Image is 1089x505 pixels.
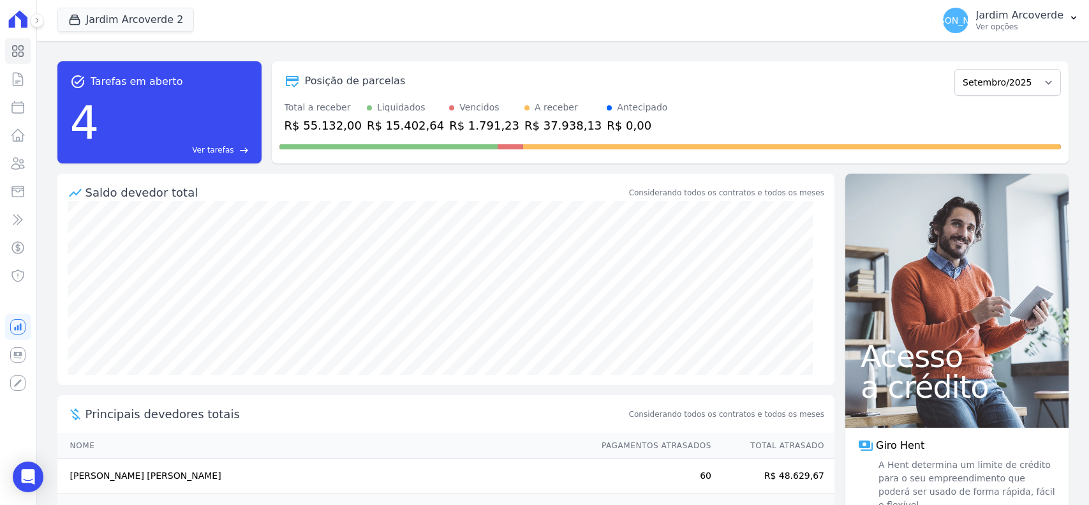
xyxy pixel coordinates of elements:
span: east [239,146,249,155]
span: task_alt [70,74,85,89]
span: Ver tarefas [192,144,233,156]
span: Tarefas em aberto [91,74,183,89]
td: [PERSON_NAME] [PERSON_NAME] [57,459,589,494]
div: R$ 37.938,13 [524,117,602,134]
th: Pagamentos Atrasados [589,433,712,459]
div: A receber [535,101,578,114]
th: Nome [57,433,589,459]
div: R$ 55.132,00 [285,117,362,134]
th: Total Atrasado [712,433,834,459]
div: R$ 1.791,23 [449,117,519,134]
div: 4 [70,89,100,156]
div: R$ 15.402,64 [367,117,444,134]
a: Ver tarefas east [104,144,248,156]
span: a crédito [861,372,1053,402]
span: Considerando todos os contratos e todos os meses [629,409,824,420]
p: Ver opções [976,22,1063,32]
td: 60 [589,459,712,494]
td: R$ 48.629,67 [712,459,834,494]
div: Saldo devedor total [85,184,626,201]
div: Liquidados [377,101,426,114]
p: Jardim Arcoverde [976,9,1063,22]
div: R$ 0,00 [607,117,667,134]
button: [PERSON_NAME] Jardim Arcoverde Ver opções [933,3,1089,38]
span: [PERSON_NAME] [918,16,992,25]
div: Open Intercom Messenger [13,462,43,492]
div: Antecipado [617,101,667,114]
div: Vencidos [459,101,499,114]
span: Giro Hent [876,438,924,453]
div: Total a receber [285,101,362,114]
div: Posição de parcelas [305,73,406,89]
span: Acesso [861,341,1053,372]
button: Jardim Arcoverde 2 [57,8,195,32]
span: Principais devedores totais [85,405,626,423]
div: Considerando todos os contratos e todos os meses [629,187,824,199]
